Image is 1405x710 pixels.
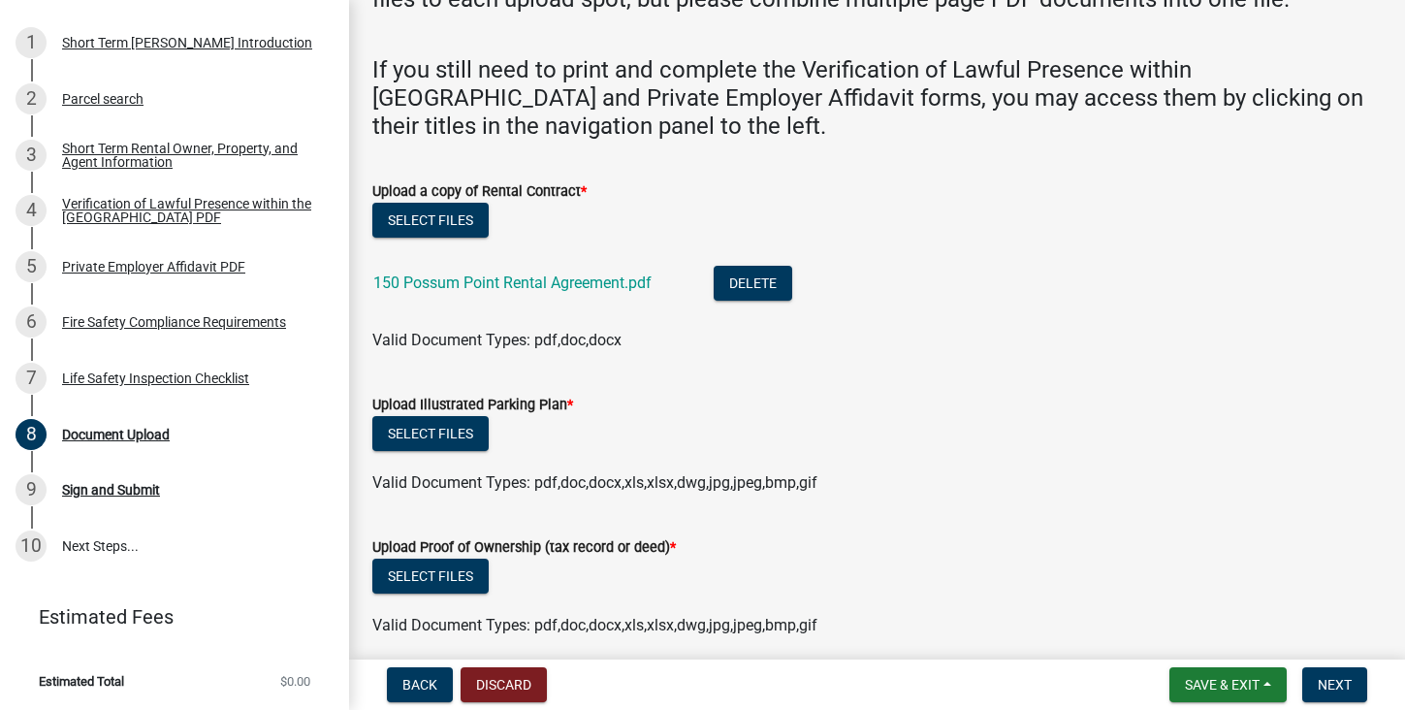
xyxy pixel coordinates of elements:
[372,331,622,349] span: Valid Document Types: pdf,doc,docx
[16,251,47,282] div: 5
[372,416,489,451] button: Select files
[62,197,318,224] div: Verification of Lawful Presence within the [GEOGRAPHIC_DATA] PDF
[1185,677,1260,693] span: Save & Exit
[1318,677,1352,693] span: Next
[62,428,170,441] div: Document Upload
[62,483,160,497] div: Sign and Submit
[62,92,144,106] div: Parcel search
[714,275,792,294] wm-modal-confirm: Delete Document
[62,371,249,385] div: Life Safety Inspection Checklist
[373,274,652,292] a: 150 Possum Point Rental Agreement.pdf
[372,559,489,594] button: Select files
[714,266,792,301] button: Delete
[402,677,437,693] span: Back
[1302,667,1367,702] button: Next
[16,27,47,58] div: 1
[387,667,453,702] button: Back
[16,597,318,636] a: Estimated Fees
[461,667,547,702] button: Discard
[372,616,817,634] span: Valid Document Types: pdf,doc,docx,xls,xlsx,dwg,jpg,jpeg,bmp,gif
[62,260,245,274] div: Private Employer Affidavit PDF
[16,363,47,394] div: 7
[62,36,312,49] div: Short Term [PERSON_NAME] Introduction
[372,399,573,412] label: Upload Illustrated Parking Plan
[1169,667,1287,702] button: Save & Exit
[16,474,47,505] div: 9
[16,531,47,562] div: 10
[62,315,286,329] div: Fire Safety Compliance Requirements
[16,419,47,450] div: 8
[372,185,587,199] label: Upload a copy of Rental Contract
[16,307,47,338] div: 6
[372,203,489,238] button: Select files
[372,56,1382,140] h4: If you still need to print and complete the Verification of Lawful Presence within [GEOGRAPHIC_DA...
[39,675,124,688] span: Estimated Total
[280,675,310,688] span: $0.00
[372,541,676,555] label: Upload Proof of Ownership (tax record or deed)
[16,140,47,171] div: 3
[16,83,47,114] div: 2
[372,473,817,492] span: Valid Document Types: pdf,doc,docx,xls,xlsx,dwg,jpg,jpeg,bmp,gif
[16,195,47,226] div: 4
[62,142,318,169] div: Short Term Rental Owner, Property, and Agent Information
